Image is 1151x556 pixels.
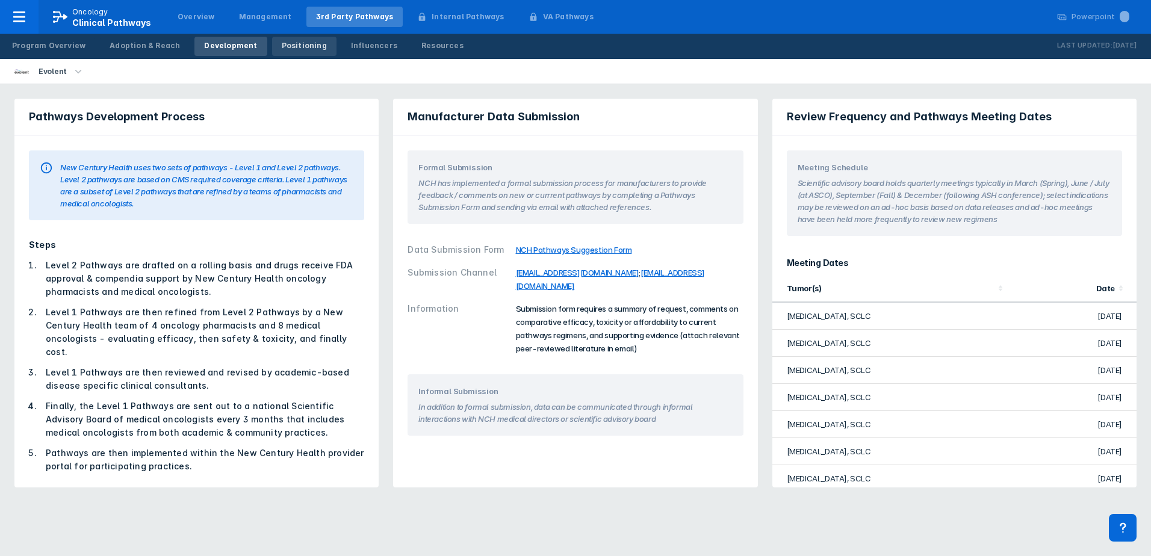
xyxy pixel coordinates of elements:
td: [MEDICAL_DATA], SCLC [772,411,1009,438]
div: Program Overview [12,40,85,51]
p: Oncology [72,7,108,17]
div: Powerpoint [1072,11,1129,22]
li: Level 1 Pathways are then reviewed and revised by academic-based disease specific clinical consul... [39,366,364,392]
span: Submission form requires a summary of request, comments on comparative efficacy, toxicity or affo... [516,304,740,353]
span: Review Frequency and Pathways Meeting Dates [787,110,1052,124]
section: Scientific advisory board holds quarterly meetings typically in March (Spring), June / July (at A... [798,173,1111,225]
a: Positioning [272,37,337,56]
div: Development [204,40,257,51]
td: [DATE] [1009,411,1137,438]
div: Resources [421,40,464,51]
div: Contact Support [1109,514,1137,542]
td: [DATE] [1009,303,1137,330]
section: In addition to formal submission, data can be communicated through informal interactions with NCH... [418,397,732,425]
a: 3rd Party Pathways [306,7,403,27]
div: Overview [178,11,215,22]
a: Development [194,37,267,56]
section: NCH has implemented a formal submission process for manufacturers to provide feedback / comments ... [418,173,732,213]
h3: Meeting Dates [787,258,1122,268]
span: Formal Submission [418,161,492,173]
td: [DATE] [1009,465,1137,492]
div: Steps [29,238,364,252]
div: 3rd Party Pathways [316,11,394,22]
a: Program Overview [2,37,95,56]
td: [DATE] [1009,330,1137,357]
span: Manufacturer Data Submission [408,110,580,124]
td: [MEDICAL_DATA], SCLC [772,357,1009,384]
a: Influencers [341,37,407,56]
div: Influencers [351,40,397,51]
span: Pathways Development Process [29,110,205,124]
div: Data Submission Form [408,243,508,256]
div: Tumor(s) [787,283,994,293]
div: VA Pathways [543,11,594,22]
td: [MEDICAL_DATA], SCLC [772,384,1009,411]
p: Last Updated: [1057,40,1112,52]
a: Management [229,7,302,27]
a: NCH Pathways Suggestion Form [516,245,632,255]
div: Internal Pathways [432,11,504,22]
td: [MEDICAL_DATA], SCLC [772,303,1009,330]
td: [MEDICAL_DATA], SCLC [772,465,1009,492]
div: Date [1016,283,1115,293]
a: [EMAIL_ADDRESS][DOMAIN_NAME] [516,268,639,277]
div: Positioning [282,40,327,51]
li: Finally, the Level 1 Pathways are sent out to a national Scientific Advisory Board of medical onc... [39,400,364,439]
td: [MEDICAL_DATA], SCLC [772,438,1009,465]
a: Resources [412,37,473,56]
div: Submission Channel [408,266,508,292]
td: [DATE] [1009,438,1137,465]
li: Level 1 Pathways are then refined from Level 2 Pathways by a New Century Health team of 4 oncolog... [39,306,364,359]
img: new-century-health [14,64,29,79]
div: Adoption & Reach [110,40,180,51]
li: Pathways are then implemented within the New Century Health provider portal for participating pra... [39,446,364,473]
td: [MEDICAL_DATA], SCLC [772,330,1009,357]
div: Evolent [34,63,72,80]
span: Clinical Pathways [72,17,151,28]
span: Meeting Schedule [798,161,868,173]
a: Adoption & Reach [100,37,190,56]
p: [DATE] [1112,40,1137,52]
li: Level 2 Pathways are drafted on a rolling basis and drugs receive FDA approval & compendia suppor... [39,259,364,298]
td: [DATE] [1009,384,1137,411]
div: Information [408,302,508,355]
a: Overview [168,7,225,27]
span: ; [516,268,705,291]
span: Informal Submission [418,385,498,397]
div: New Century Health uses two sets of pathways - Level 1 and Level 2 pathways. Level 2 pathways are... [60,161,353,209]
td: [DATE] [1009,357,1137,384]
div: Management [239,11,292,22]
